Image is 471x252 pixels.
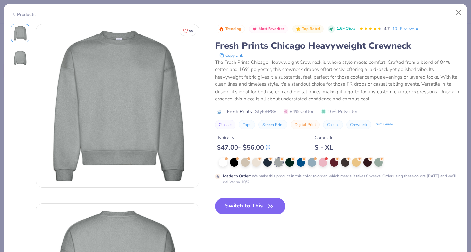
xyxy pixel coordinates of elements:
span: 4.7 [384,26,390,31]
a: 10+ Reviews [392,26,419,32]
button: Classic [215,120,236,129]
span: Most Favorited [259,27,285,31]
span: Style FP88 [255,108,276,115]
button: Badge Button [249,25,288,33]
button: Digital Print [291,120,320,129]
button: Casual [323,120,343,129]
span: Fresh Prints [227,108,252,115]
button: copy to clipboard [218,52,245,59]
div: We make this product in this color to order, which means it takes 8 weeks. Order using these colo... [223,173,460,185]
button: Switch to This [215,198,286,214]
div: 4.7 Stars [359,24,382,34]
span: 55 [189,29,193,33]
button: Close [452,7,465,19]
img: brand logo [215,109,224,114]
img: Top Rated sort [296,27,301,32]
button: Badge Button [292,25,324,33]
div: Print Guide [375,122,393,127]
div: $ 47.00 - $ 56.00 [217,143,270,152]
span: Top Rated [302,27,320,31]
button: Badge Button [216,25,245,33]
span: 1.6M Clicks [337,26,355,32]
strong: Made to Order : [223,173,251,179]
div: Typically [217,135,270,141]
button: Crewneck [346,120,371,129]
span: Trending [225,27,241,31]
div: S - XL [315,143,333,152]
span: 84% Cotton [284,108,315,115]
button: Screen Print [258,120,287,129]
img: Most Favorited sort [252,27,257,32]
button: Like [180,26,196,36]
button: Tops [239,120,255,129]
div: Products [11,11,36,18]
img: Front [12,25,28,41]
div: The Fresh Prints Chicago Heavyweight Crewneck is where style meets comfort. Crafted from a blend ... [215,59,460,103]
div: Comes In [315,135,333,141]
img: Front [36,24,199,187]
img: Back [12,50,28,66]
span: 16% Polyester [321,108,357,115]
img: Trending sort [219,27,224,32]
div: Fresh Prints Chicago Heavyweight Crewneck [215,40,460,52]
